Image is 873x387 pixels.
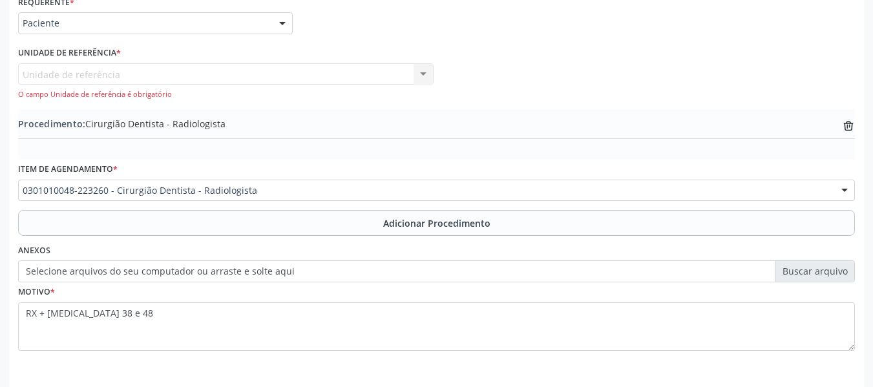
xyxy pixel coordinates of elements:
[23,17,266,30] span: Paciente
[383,216,490,230] span: Adicionar Procedimento
[18,117,226,131] span: Cirurgião Dentista - Radiologista
[18,282,55,302] label: Motivo
[18,43,121,63] label: Unidade de referência
[18,160,118,180] label: Item de agendamento
[18,118,85,130] span: Procedimento:
[18,89,434,100] div: O campo Unidade de referência é obrigatório
[18,210,855,236] button: Adicionar Procedimento
[18,240,50,260] label: Anexos
[23,184,828,197] span: 0301010048-223260 - Cirurgião Dentista - Radiologista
